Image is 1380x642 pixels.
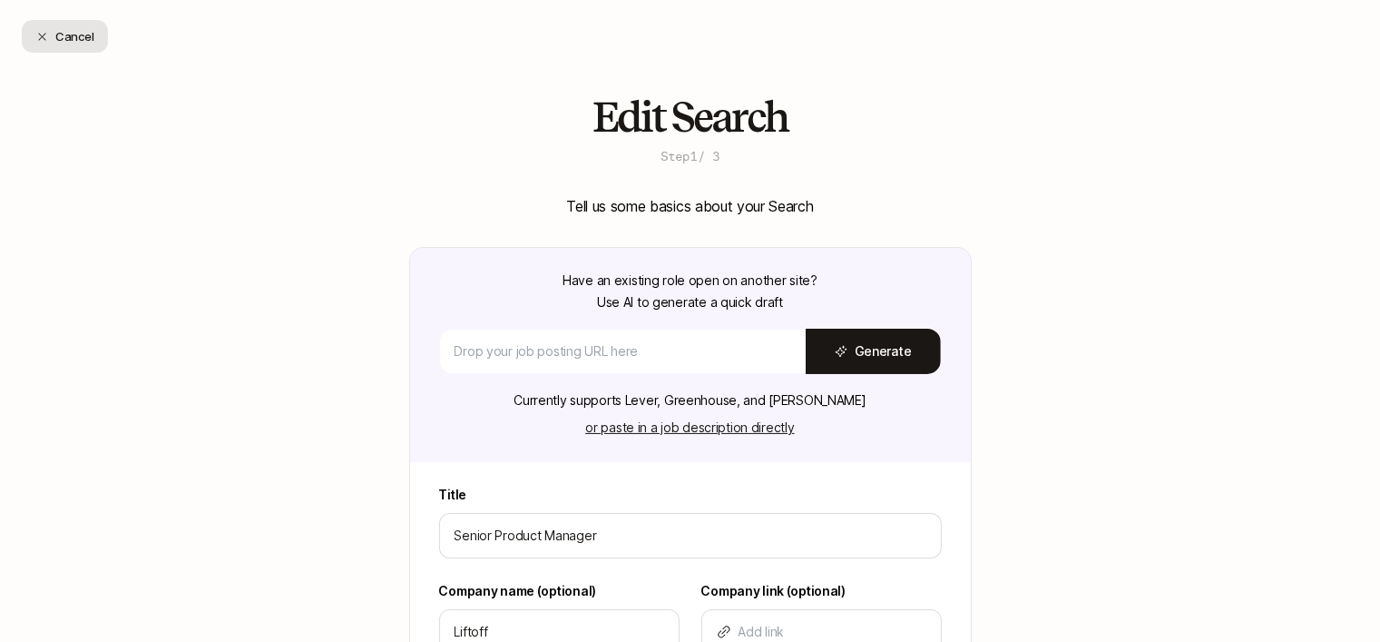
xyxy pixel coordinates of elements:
button: Cancel [22,20,108,53]
label: Company name (optional) [439,580,680,602]
p: Step 1 / 3 [661,147,719,165]
input: Drop your job posting URL here [455,341,791,362]
p: Have an existing role open on another site? Use AI to generate a quick draft [563,270,817,313]
h2: Edit Search [592,94,788,140]
p: Tell us some basics about your Search [566,194,813,218]
label: Title [439,484,942,506]
input: e.g. Head of Marketing, Contract Design Lead [455,525,926,547]
p: Currently supports Lever, Greenhouse, and [PERSON_NAME] [514,390,866,411]
label: Company link (optional) [701,580,942,602]
button: or paste in a job description directly [574,415,805,440]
